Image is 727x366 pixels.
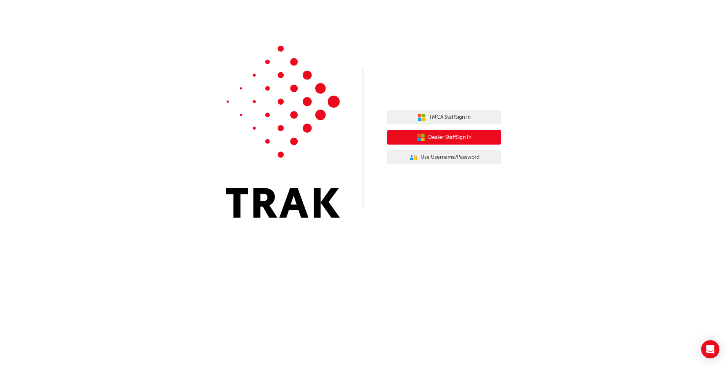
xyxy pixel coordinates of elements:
[387,150,501,165] button: Use Username/Password
[701,340,719,358] div: Open Intercom Messenger
[429,113,471,122] span: TMCA Staff Sign In
[387,110,501,125] button: TMCA StaffSign In
[387,130,501,145] button: Dealer StaffSign In
[226,46,340,218] img: Trak
[421,153,479,162] span: Use Username/Password
[428,133,471,142] span: Dealer Staff Sign In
